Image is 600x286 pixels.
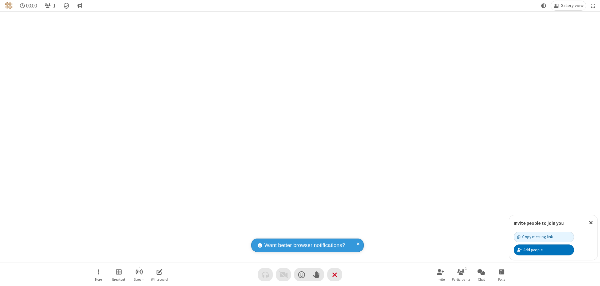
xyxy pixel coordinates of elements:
span: Want better browser notifications? [264,241,345,249]
button: Open participant list [42,1,58,10]
img: QA Selenium DO NOT DELETE OR CHANGE [5,2,12,9]
button: Fullscreen [588,1,598,10]
button: Change layout [551,1,586,10]
span: Stream [134,278,144,281]
button: Open poll [492,266,511,284]
button: Start streaming [130,266,148,284]
button: Video [276,268,291,281]
button: Audio problem - check your Internet connection or call by phone [258,268,273,281]
button: Open participant list [452,266,470,284]
label: Invite people to join you [514,220,564,226]
span: Polls [498,278,505,281]
div: Meeting details Encryption enabled [61,1,72,10]
div: Timer [17,1,40,10]
button: Invite participants (⌘+Shift+I) [431,266,450,284]
span: Gallery view [561,3,583,8]
button: Add people [514,244,574,255]
button: Close popover [584,215,597,230]
span: 1 [53,3,56,9]
span: 00:00 [26,3,37,9]
button: Open chat [472,266,491,284]
button: Copy meeting link [514,232,574,242]
span: Invite [437,278,445,281]
div: Copy meeting link [517,234,553,240]
div: 1 [463,265,469,271]
span: More [95,278,102,281]
button: Open shared whiteboard [150,266,169,284]
button: End or leave meeting [327,268,342,281]
button: Using system theme [539,1,549,10]
span: Chat [478,278,485,281]
button: Open menu [89,266,108,284]
button: Manage Breakout Rooms [109,266,128,284]
span: Breakout [112,278,125,281]
button: Send a reaction [294,268,309,281]
span: Whiteboard [151,278,168,281]
button: Conversation [75,1,85,10]
button: Raise hand [309,268,324,281]
span: Participants [452,278,470,281]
